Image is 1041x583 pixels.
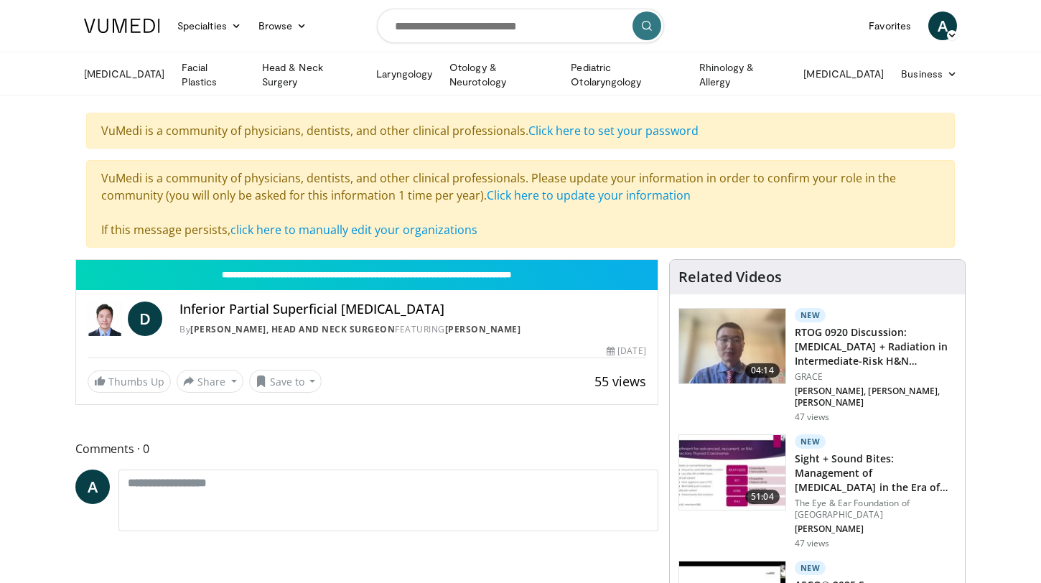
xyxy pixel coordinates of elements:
a: A [928,11,957,40]
a: [MEDICAL_DATA] [795,60,892,88]
button: Save to [249,370,322,393]
div: [DATE] [607,345,645,358]
h3: RTOG 0920 Discussion: [MEDICAL_DATA] + Radiation in Intermediate-Risk H&N… [795,325,956,368]
span: 55 views [594,373,646,390]
img: 8bea4cff-b600-4be7-82a7-01e969b6860e.150x105_q85_crop-smart_upscale.jpg [679,435,785,510]
p: New [795,434,826,449]
h4: Related Videos [678,269,782,286]
p: [PERSON_NAME] [795,523,956,535]
a: [PERSON_NAME], Head and Neck Surgeon [190,323,395,335]
img: Doh Young Lee, Head and Neck Surgeon [88,302,122,336]
div: By FEATURING [179,323,646,336]
p: New [795,561,826,575]
input: Search topics, interventions [377,9,664,43]
h3: Sight + Sound Bites: Management of [MEDICAL_DATA] in the Era of Targ… [795,452,956,495]
a: [PERSON_NAME] [445,323,521,335]
a: Specialties [169,11,250,40]
div: VuMedi is a community of physicians, dentists, and other clinical professionals. Please update yo... [86,160,955,248]
a: Rhinology & Allergy [691,60,795,89]
a: click here to manually edit your organizations [230,222,477,238]
p: 47 views [795,411,830,423]
a: 51:04 New Sight + Sound Bites: Management of [MEDICAL_DATA] in the Era of Targ… The Eye & Ear Fou... [678,434,956,549]
button: Share [177,370,243,393]
a: Favorites [860,11,920,40]
a: Thumbs Up [88,370,171,393]
p: [PERSON_NAME], [PERSON_NAME], [PERSON_NAME] [795,386,956,409]
span: 04:14 [745,363,780,378]
a: Head & Neck Surgery [253,60,368,89]
a: Browse [250,11,316,40]
a: Otology & Neurotology [441,60,562,89]
p: New [795,308,826,322]
img: 006fd91f-89fb-445a-a939-ffe898e241ab.150x105_q85_crop-smart_upscale.jpg [679,309,785,383]
div: VuMedi is a community of physicians, dentists, and other clinical professionals. [86,113,955,149]
h4: Inferior Partial Superficial [MEDICAL_DATA] [179,302,646,317]
a: Facial Plastics [173,60,253,89]
p: The Eye & Ear Foundation of [GEOGRAPHIC_DATA] [795,498,956,521]
img: VuMedi Logo [84,19,160,33]
p: 47 views [795,538,830,549]
a: Business [892,60,966,88]
span: 51:04 [745,490,780,504]
a: A [75,470,110,504]
a: Laryngology [368,60,441,88]
a: Click here to update your information [487,187,691,203]
a: 04:14 New RTOG 0920 Discussion: [MEDICAL_DATA] + Radiation in Intermediate-Risk H&N… GRACE [PERSO... [678,308,956,423]
a: Pediatric Otolaryngology [562,60,690,89]
p: GRACE [795,371,956,383]
a: [MEDICAL_DATA] [75,60,173,88]
span: Comments 0 [75,439,658,458]
a: D [128,302,162,336]
a: Click here to set your password [528,123,699,139]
